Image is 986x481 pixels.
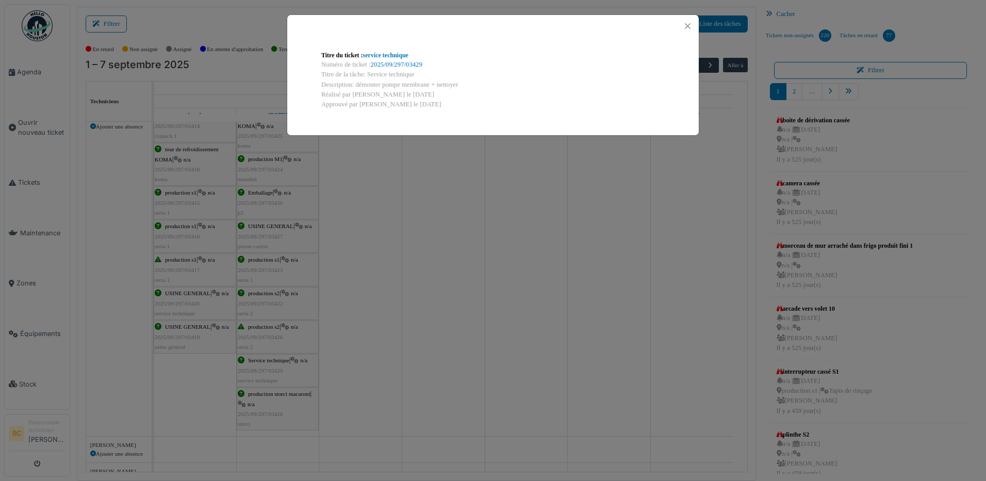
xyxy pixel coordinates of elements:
div: Titre de la tâche: Service technique [321,70,665,79]
div: Réalisé par [PERSON_NAME] le [DATE] [321,90,665,100]
div: Approuvé par [PERSON_NAME] le [DATE] [321,100,665,109]
button: Close [681,19,695,33]
div: Numéro de ticket : [321,60,665,70]
div: Titre du ticket : [321,51,665,60]
a: 2025/09/297/03429 [371,61,422,68]
a: service technique [363,52,408,59]
div: Description: démonter pompe membrane + nettoyer [321,80,665,90]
